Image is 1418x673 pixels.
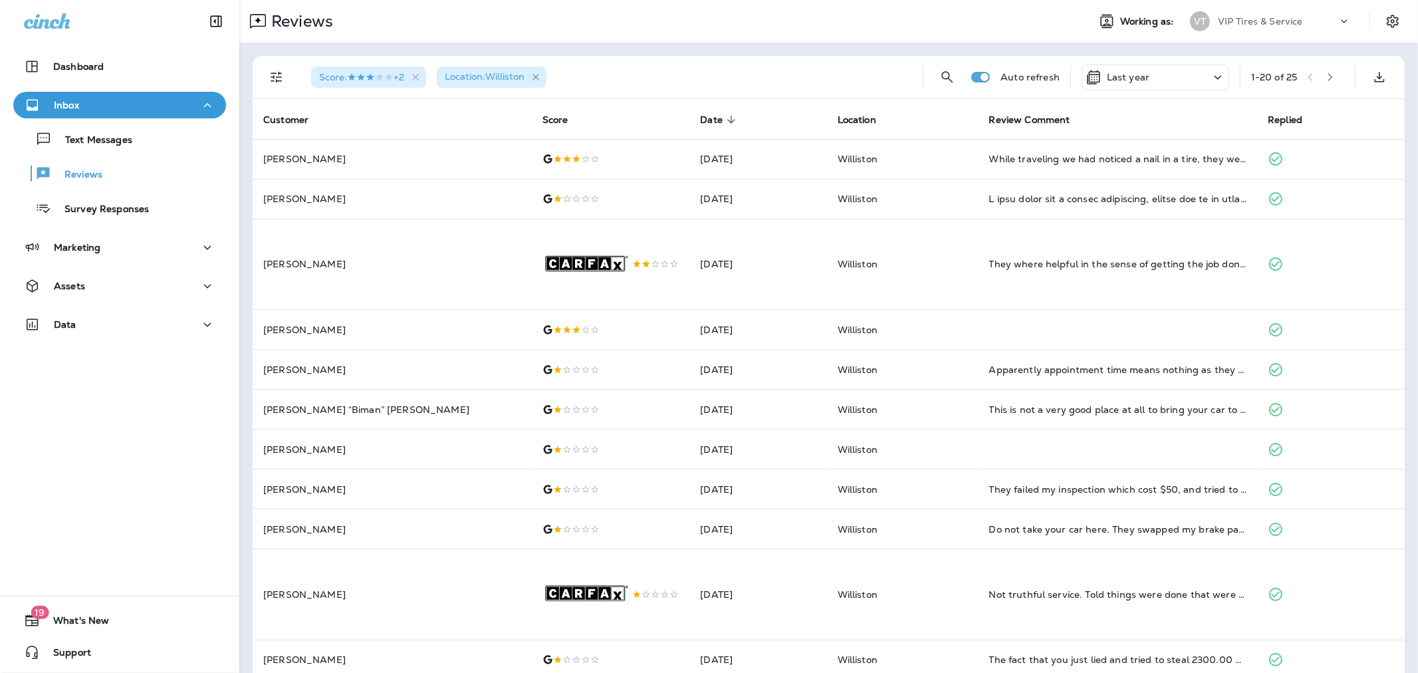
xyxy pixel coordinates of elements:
p: [PERSON_NAME] [263,154,521,164]
div: VT [1190,11,1210,31]
button: Reviews [13,160,226,188]
p: [PERSON_NAME] [263,259,521,269]
span: Score [542,114,586,126]
span: Williston [838,364,878,376]
span: Williston [838,324,878,336]
div: The fact that you just lied and tried to steal 2300.00 dollars for a “total break job” on a vehic... [989,653,1247,666]
td: [DATE] [689,549,826,640]
td: [DATE] [689,219,826,310]
div: They where helpful in the sense of getting the job done to some degree, but they forgot to progra... [989,257,1247,271]
span: Date [700,114,740,126]
span: Review Comment [989,114,1070,126]
div: Location:Williston [437,67,546,88]
p: [PERSON_NAME] [263,654,521,665]
p: [PERSON_NAME] [263,589,521,600]
span: Williston [838,193,878,205]
button: Search Reviews [934,64,961,90]
span: Working as: [1120,16,1177,27]
span: Williston [838,589,878,601]
button: Dashboard [13,53,226,80]
span: Williston [838,153,878,165]
td: [DATE] [689,390,826,430]
span: Replied [1268,114,1320,126]
span: Williston [838,258,878,270]
p: [PERSON_NAME] [263,194,521,204]
p: VIP Tires & Service [1218,16,1303,27]
p: Dashboard [53,61,104,72]
p: Data [54,319,76,330]
button: Assets [13,273,226,299]
td: [DATE] [689,310,826,350]
p: [PERSON_NAME] [263,444,521,455]
p: [PERSON_NAME] [263,364,521,375]
span: What's New [40,615,109,631]
td: [DATE] [689,179,826,219]
button: 19What's New [13,607,226,634]
button: Inbox [13,92,226,118]
p: [PERSON_NAME] [263,524,521,535]
p: Marketing [54,242,100,253]
span: Customer [263,114,308,126]
button: Filters [263,64,290,90]
td: [DATE] [689,430,826,470]
div: Do not take your car here. They swapped my brake pads with dead ones to try and scam me. I know t... [989,523,1247,536]
p: Assets [54,281,85,291]
button: Support [13,639,226,666]
td: [DATE] [689,509,826,549]
span: Customer [263,114,326,126]
span: Location [838,114,876,126]
span: Support [40,647,91,663]
p: [PERSON_NAME] [263,484,521,495]
div: Apparently appointment time means nothing as they service whoever walks in before they complete y... [989,363,1247,376]
span: Williston [838,404,878,416]
div: Score:3 Stars+2 [311,67,426,88]
button: Text Messages [13,125,226,153]
span: 19 [31,606,49,619]
button: Marketing [13,234,226,261]
p: Auto refresh [1001,72,1060,82]
span: Williston [838,523,878,535]
button: Survey Responses [13,194,226,222]
p: Last year [1107,72,1149,82]
p: Reviews [266,11,333,31]
span: Williston [838,654,878,666]
button: Export as CSV [1366,64,1393,90]
p: Inbox [54,100,79,110]
td: [DATE] [689,139,826,179]
span: Date [700,114,723,126]
p: Reviews [51,169,102,182]
p: [PERSON_NAME] [263,325,521,335]
span: Replied [1268,114,1302,126]
span: Williston [838,444,878,456]
p: Text Messages [52,134,132,147]
div: This is not a very good place at all to bring your car to Ii will never come back here at all the... [989,403,1247,416]
div: Not truthful service. Told things were done that were not. And I paid for it. [989,588,1247,601]
span: Review Comment [989,114,1088,126]
span: Score [542,114,568,126]
div: They failed my inspection which cost $50, and tried to charge me $2,000 for new bushings I “neede... [989,483,1247,496]
div: While traveling we had noticed a nail in a tire, they were very accommodating and efficient while... [989,152,1247,166]
span: Williston [838,483,878,495]
span: Location : Williston [445,70,525,82]
div: 1 - 20 of 25 [1251,72,1297,82]
button: Data [13,311,226,338]
td: [DATE] [689,470,826,509]
span: Location [838,114,893,126]
span: Score : +2 [319,71,404,83]
p: Survey Responses [51,203,149,216]
td: [DATE] [689,350,826,390]
button: Settings [1381,9,1405,33]
p: [PERSON_NAME] “Biman” [PERSON_NAME] [263,404,521,415]
button: Collapse Sidebar [197,8,235,35]
div: I went there for a simple inspection, failed due to my front brakes needing to be replaced. Now m... [989,192,1247,205]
